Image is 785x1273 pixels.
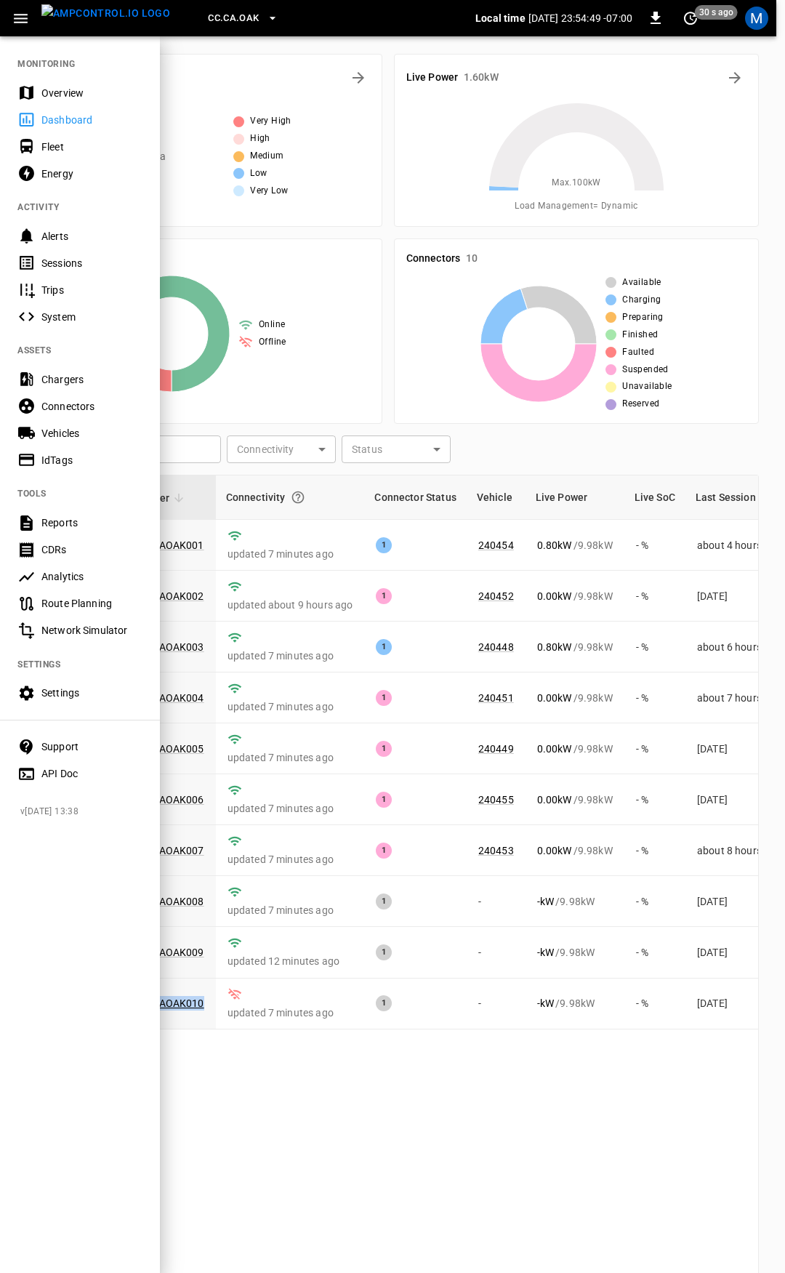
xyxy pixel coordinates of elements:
[475,11,526,25] p: Local time
[41,113,142,127] div: Dashboard
[41,426,142,441] div: Vehicles
[20,805,148,819] span: v [DATE] 13:38
[41,140,142,154] div: Fleet
[41,686,142,700] div: Settings
[528,11,632,25] p: [DATE] 23:54:49 -07:00
[41,542,142,557] div: CDRs
[41,86,142,100] div: Overview
[745,7,768,30] div: profile-icon
[41,515,142,530] div: Reports
[41,229,142,244] div: Alerts
[41,283,142,297] div: Trips
[679,7,702,30] button: set refresh interval
[41,596,142,611] div: Route Planning
[41,4,170,23] img: ampcontrol.io logo
[41,766,142,781] div: API Doc
[41,256,142,270] div: Sessions
[208,10,259,27] span: CC.CA.OAK
[41,310,142,324] div: System
[41,372,142,387] div: Chargers
[41,623,142,638] div: Network Simulator
[41,166,142,181] div: Energy
[41,739,142,754] div: Support
[41,399,142,414] div: Connectors
[41,569,142,584] div: Analytics
[41,453,142,467] div: IdTags
[695,5,738,20] span: 30 s ago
